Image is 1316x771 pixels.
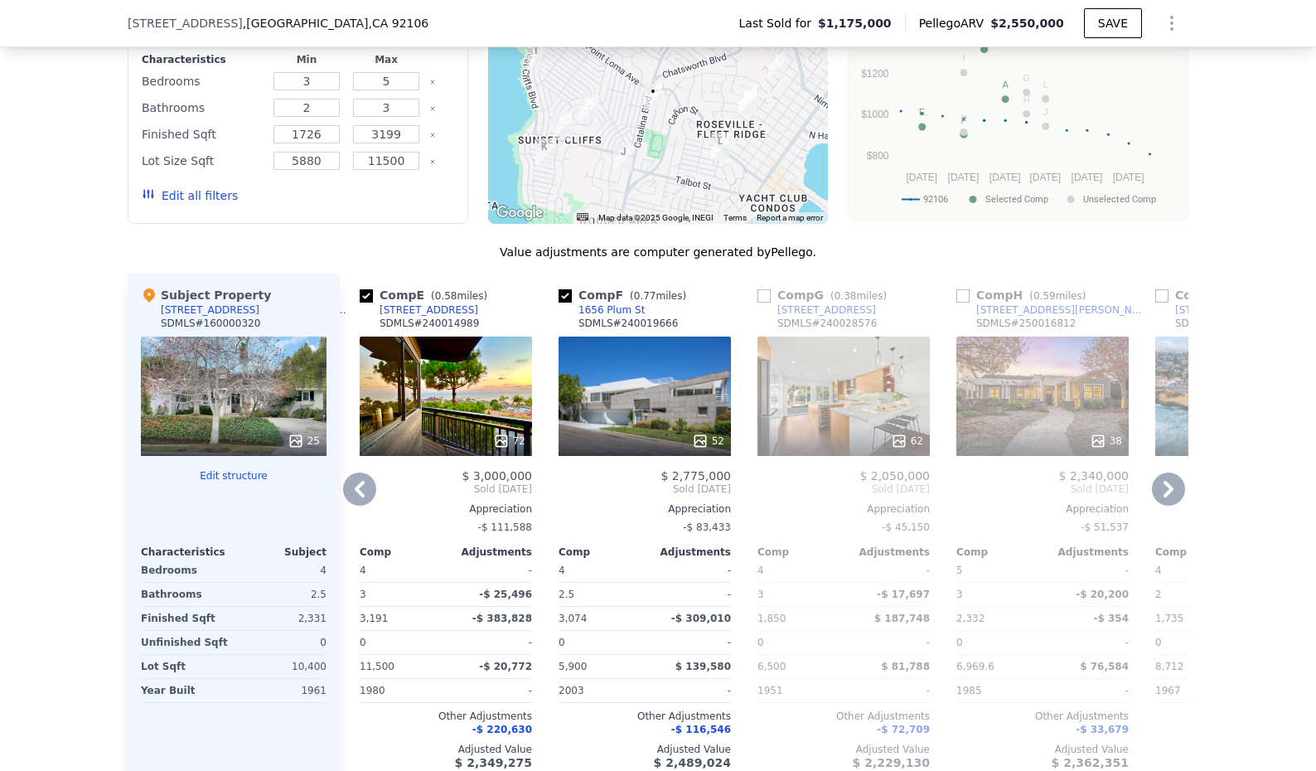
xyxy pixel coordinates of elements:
div: 3427 Fenelon St [738,87,757,115]
div: Finished Sqft [142,123,264,146]
span: -$ 72,709 [877,724,930,735]
text: 92106 [923,194,948,205]
div: SDMLS # 250016812 [976,317,1076,330]
div: 38 [1090,433,1122,449]
div: Characteristics [141,546,234,559]
span: 5 [956,565,963,576]
div: [STREET_ADDRESS] [777,303,876,317]
text: A [1002,80,1009,90]
div: Comp E [360,287,494,303]
svg: A chart. [859,9,1178,216]
text: G [1023,73,1030,83]
span: Sold [DATE] [360,482,532,496]
div: - [1046,559,1129,582]
div: Min [270,53,343,66]
span: 3,074 [559,613,587,624]
div: 2.5 [237,583,327,606]
span: 0 [360,637,366,648]
span: $ 2,050,000 [859,469,930,482]
span: 2,332 [956,613,985,624]
span: $2,550,000 [990,17,1064,30]
button: Edit all filters [142,187,238,204]
span: $ 76,584 [1080,661,1129,672]
span: 11,500 [360,661,394,672]
span: 4 [1155,565,1162,576]
div: - [449,679,532,702]
div: Max [350,53,423,66]
div: SDMLS # 240014989 [380,317,479,330]
text: Selected Comp [985,194,1048,205]
span: -$ 309,010 [671,613,731,624]
div: Comp G [757,287,893,303]
div: [STREET_ADDRESS] [1175,303,1274,317]
div: - [847,679,930,702]
div: Adjusted Value [559,743,731,756]
div: SDMLS # 240023950 [1175,317,1275,330]
div: 1202 Fleetridge Dr [644,83,662,111]
span: $ 187,748 [874,613,930,624]
div: SDMLS # 240019666 [578,317,678,330]
span: $ 2,362,351 [1052,756,1129,769]
span: -$ 17,697 [877,589,930,600]
text: E [919,107,925,117]
div: Comp [360,546,446,559]
div: Lot Sqft [141,655,230,678]
text: Unselected Comp [1083,194,1156,205]
span: -$ 25,496 [479,589,532,600]
text: H [1023,95,1030,104]
div: 1005 Cornish Dr [553,112,571,140]
div: 62 [891,433,923,449]
div: Finished Sqft [141,607,230,630]
span: $ 2,349,275 [455,756,532,769]
a: 1656 Plum St [559,303,645,317]
text: [DATE] [1029,172,1061,183]
span: -$ 354 [1093,613,1129,624]
div: 2003 [559,679,641,702]
a: [STREET_ADDRESS] [757,303,876,317]
span: -$ 220,630 [472,724,532,735]
span: Sold [DATE] [559,482,731,496]
div: 25 [288,433,320,449]
div: 1951 [757,679,840,702]
div: Bedrooms [142,70,264,93]
a: [STREET_ADDRESS] [360,303,478,317]
span: -$ 33,679 [1076,724,1129,735]
div: Adjustments [844,546,930,559]
span: 0.58 [435,290,457,302]
div: 1980 [360,679,443,702]
span: $ 2,489,024 [654,756,731,769]
div: 2 [1155,583,1238,606]
span: $ 2,229,130 [853,756,930,769]
span: [STREET_ADDRESS] [128,15,243,32]
div: - [847,631,930,654]
div: 3 [757,583,840,606]
text: [DATE] [1113,172,1144,183]
div: 1961 [237,679,327,702]
text: I [962,53,965,63]
div: Comp H [956,287,1092,303]
div: 2.5 [559,583,641,606]
span: $1,175,000 [818,15,892,32]
div: Lot Size Sqft [142,149,264,172]
span: Last Sold for [739,15,819,32]
span: ( miles) [824,290,893,302]
div: 10,400 [237,655,327,678]
div: - [648,583,731,606]
div: - [648,559,731,582]
span: 5,900 [559,661,587,672]
span: $ 2,340,000 [1058,469,1129,482]
div: Appreciation [559,502,731,516]
span: -$ 383,828 [472,613,532,624]
div: 3 [360,583,443,606]
button: SAVE [1084,8,1142,38]
div: - [847,559,930,582]
div: Other Adjustments [360,710,532,723]
text: [DATE] [948,172,980,183]
a: Terms [723,213,747,222]
text: F [961,115,967,125]
div: Comp [956,546,1043,559]
text: $800 [867,150,889,162]
span: 0 [956,637,963,648]
div: 1985 [956,679,1039,702]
